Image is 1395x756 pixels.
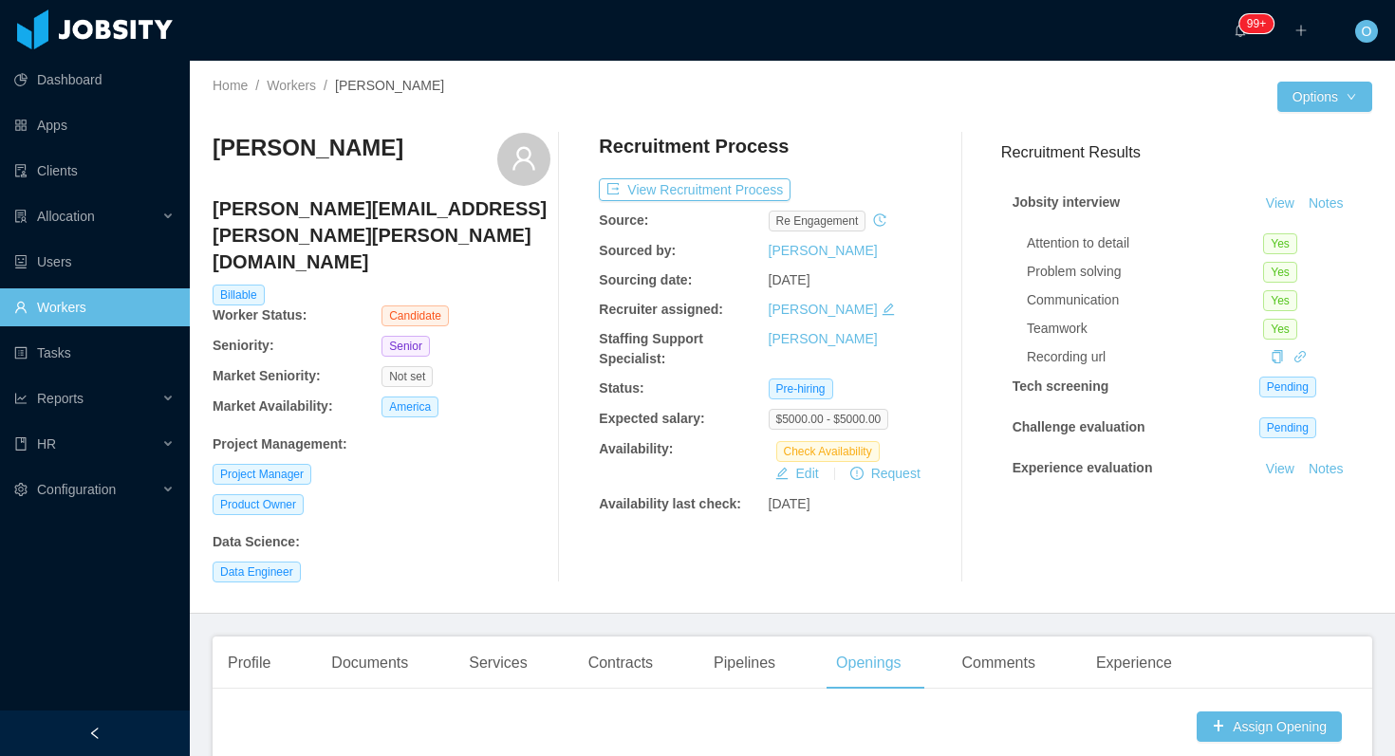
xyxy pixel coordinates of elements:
[573,636,668,690] div: Contracts
[1301,502,1351,525] button: Notes
[1301,458,1351,481] button: Notes
[14,483,28,496] i: icon: setting
[947,636,1051,690] div: Comments
[769,496,810,511] span: [DATE]
[769,409,889,430] span: $5000.00 - $5000.00
[1197,711,1342,742] button: icon: plusAssign Opening
[1027,347,1263,367] div: Recording url
[698,636,790,690] div: Pipelines
[1013,419,1145,434] strong: Challenge evaluation
[213,436,347,452] b: Project Management :
[769,211,866,231] span: re engagement
[1263,233,1297,254] span: Yes
[213,534,300,549] b: Data Science :
[14,243,175,281] a: icon: robotUsers
[37,391,84,406] span: Reports
[1293,350,1307,363] i: icon: link
[843,462,928,485] button: icon: exclamation-circleRequest
[769,243,878,258] a: [PERSON_NAME]
[599,302,723,317] b: Recruiter assigned:
[1027,290,1263,310] div: Communication
[1259,461,1301,476] a: View
[213,195,550,275] h4: [PERSON_NAME][EMAIL_ADDRESS][PERSON_NAME][PERSON_NAME][DOMAIN_NAME]
[769,331,878,346] a: [PERSON_NAME]
[1301,193,1351,215] button: Notes
[599,496,741,511] b: Availability last check:
[599,212,648,228] b: Source:
[316,636,423,690] div: Documents
[213,398,333,414] b: Market Availability:
[213,78,248,93] a: Home
[381,366,433,387] span: Not set
[1013,194,1121,210] strong: Jobsity interview
[599,380,643,396] b: Status:
[1271,347,1284,367] div: Copy
[14,392,28,405] i: icon: line-chart
[335,78,444,93] span: [PERSON_NAME]
[599,331,703,366] b: Staffing Support Specialist:
[873,213,886,227] i: icon: history
[213,464,311,485] span: Project Manager
[267,78,316,93] a: Workers
[213,307,307,323] b: Worker Status:
[1259,377,1316,397] span: Pending
[213,285,265,305] span: Billable
[1259,195,1301,211] a: View
[599,272,692,287] b: Sourcing date:
[213,133,403,163] h3: [PERSON_NAME]
[213,368,321,383] b: Market Seniority:
[14,152,175,190] a: icon: auditClients
[511,145,537,172] i: icon: user
[213,562,301,582] span: Data Engineer
[454,636,542,690] div: Services
[37,436,56,452] span: HR
[599,441,673,456] b: Availability:
[213,494,304,515] span: Product Owner
[821,636,917,690] div: Openings
[882,303,895,316] i: icon: edit
[213,636,286,690] div: Profile
[14,334,175,372] a: icon: profileTasks
[1362,20,1372,43] span: O
[381,396,438,417] span: America
[1027,319,1263,339] div: Teamwork
[1259,417,1316,438] span: Pending
[1001,140,1372,164] h3: Recruitment Results
[1027,262,1263,282] div: Problem solving
[1234,24,1247,37] i: icon: bell
[1013,378,1109,394] strong: Tech screening
[14,437,28,451] i: icon: book
[1013,460,1153,475] strong: Experience evaluation
[381,305,449,326] span: Candidate
[14,210,28,223] i: icon: solution
[14,106,175,144] a: icon: appstoreApps
[1277,82,1372,112] button: Optionsicon: down
[769,302,878,317] a: [PERSON_NAME]
[255,78,259,93] span: /
[599,182,790,197] a: icon: exportView Recruitment Process
[14,61,175,99] a: icon: pie-chartDashboard
[213,338,274,353] b: Seniority:
[381,336,430,357] span: Senior
[599,178,790,201] button: icon: exportView Recruitment Process
[769,378,833,399] span: Pre-hiring
[599,411,704,426] b: Expected salary:
[1294,24,1308,37] i: icon: plus
[1263,262,1297,283] span: Yes
[768,462,827,485] button: icon: editEdit
[1271,350,1284,363] i: icon: copy
[1081,636,1187,690] div: Experience
[1263,290,1297,311] span: Yes
[1027,233,1263,253] div: Attention to detail
[769,272,810,287] span: [DATE]
[37,482,116,497] span: Configuration
[1263,319,1297,340] span: Yes
[1239,14,1274,33] sup: 1644
[1293,349,1307,364] a: icon: link
[324,78,327,93] span: /
[599,243,676,258] b: Sourced by:
[599,133,789,159] h4: Recruitment Process
[37,209,95,224] span: Allocation
[14,288,175,326] a: icon: userWorkers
